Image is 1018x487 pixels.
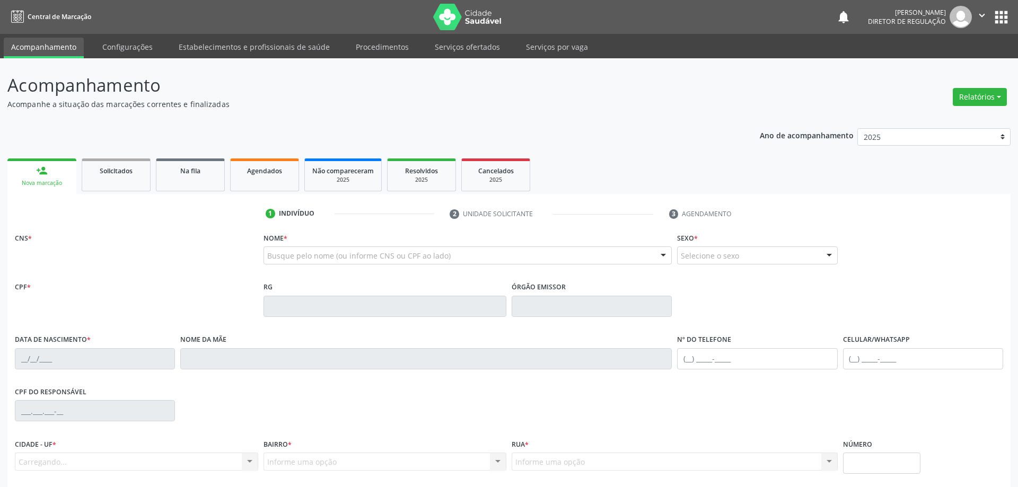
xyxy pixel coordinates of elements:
[279,209,314,218] div: Indivíduo
[15,400,175,421] input: ___.___.___-__
[4,38,84,58] a: Acompanhamento
[171,38,337,56] a: Estabelecimentos e profissionais de saúde
[15,436,56,453] label: Cidade - UF
[976,10,988,21] i: 
[677,348,837,369] input: (__) _____-_____
[180,332,226,348] label: Nome da mãe
[264,436,292,453] label: Bairro
[15,179,69,187] div: Nova marcação
[7,72,709,99] p: Acompanhamento
[478,166,514,175] span: Cancelados
[953,88,1007,106] button: Relatórios
[512,436,529,453] label: Rua
[836,10,851,24] button: notifications
[100,166,133,175] span: Solicitados
[247,166,282,175] span: Agendados
[950,6,972,28] img: img
[469,176,522,184] div: 2025
[267,250,451,261] span: Busque pelo nome (ou informe CNS ou CPF ao lado)
[972,6,992,28] button: 
[266,209,275,218] div: 1
[312,166,374,175] span: Não compareceram
[843,332,910,348] label: Celular/WhatsApp
[681,250,739,261] span: Selecione o sexo
[512,279,566,296] label: Órgão emissor
[868,8,946,17] div: [PERSON_NAME]
[348,38,416,56] a: Procedimentos
[677,332,731,348] label: Nº do Telefone
[868,17,946,26] span: Diretor de regulação
[95,38,160,56] a: Configurações
[36,165,48,176] div: person_add
[264,279,273,296] label: RG
[992,8,1011,26] button: apps
[519,38,595,56] a: Serviços por vaga
[427,38,507,56] a: Serviços ofertados
[15,332,91,348] label: Data de nascimento
[7,8,91,25] a: Central de Marcação
[7,99,709,110] p: Acompanhe a situação das marcações correntes e finalizadas
[15,279,31,296] label: CPF
[15,348,175,369] input: __/__/____
[28,12,91,21] span: Central de Marcação
[677,230,698,246] label: Sexo
[760,128,854,141] p: Ano de acompanhamento
[843,436,872,453] label: Número
[843,348,1003,369] input: (__) _____-_____
[180,166,200,175] span: Na fila
[312,176,374,184] div: 2025
[15,230,32,246] label: CNS
[15,384,86,401] label: CPF do responsável
[395,176,448,184] div: 2025
[405,166,438,175] span: Resolvidos
[264,230,287,246] label: Nome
